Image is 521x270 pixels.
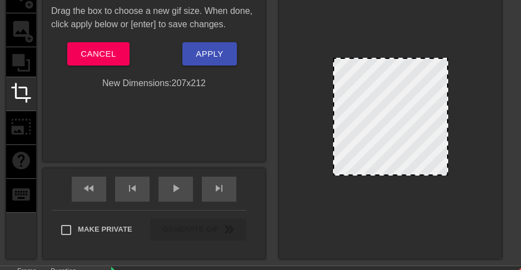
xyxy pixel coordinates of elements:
[11,82,32,103] span: crop
[182,42,236,66] button: Apply
[81,47,116,61] span: Cancel
[126,182,139,195] span: skip_previous
[196,47,223,61] span: Apply
[67,42,129,66] button: Cancel
[78,224,132,235] span: Make Private
[82,182,96,195] span: fast_rewind
[169,182,182,195] span: play_arrow
[212,182,226,195] span: skip_next
[43,4,265,31] div: Drag the box to choose a new gif size. When done, click apply below or [enter] to save changes.
[43,77,265,90] div: New Dimensions: 207 x 212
